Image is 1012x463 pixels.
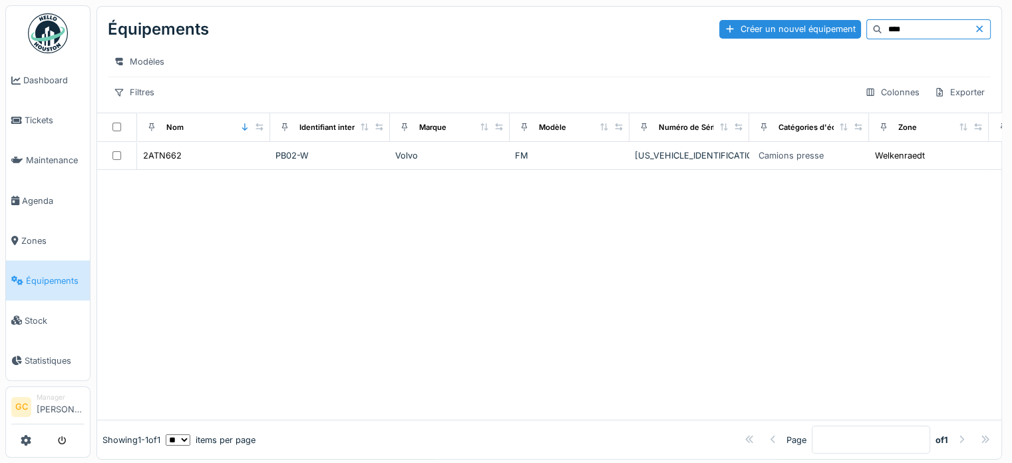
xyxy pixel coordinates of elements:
div: Équipements [108,12,209,47]
div: PB02-W [275,149,385,162]
li: GC [11,397,31,417]
span: Agenda [22,195,84,207]
span: Équipements [26,274,84,287]
div: Identifiant interne [299,122,364,133]
a: Équipements [6,260,90,300]
a: Stock [6,300,90,340]
div: Marque [419,122,446,133]
a: Maintenance [6,141,90,181]
div: Catégories d'équipement [778,122,871,133]
div: Créer un nouvel équipement [719,20,861,38]
div: Filtres [108,83,160,102]
div: 2ATN662 [143,149,182,162]
span: Dashboard [23,74,84,87]
div: Modèles [108,52,170,71]
div: Numéro de Série [659,122,720,133]
div: Welkenraedt [875,149,925,162]
span: Stock [25,314,84,327]
span: Zones [21,234,84,247]
div: Zone [898,122,917,133]
div: Camions presse [759,149,824,162]
div: Page [786,434,806,446]
div: [US_VEHICLE_IDENTIFICATION_NUMBER]-01 [635,149,744,162]
li: [PERSON_NAME] [37,392,84,421]
a: Agenda [6,181,90,221]
span: Maintenance [26,154,84,167]
div: FM [515,149,624,162]
div: Showing 1 - 1 of 1 [102,434,160,446]
span: Tickets [25,114,84,127]
div: Colonnes [859,83,926,102]
a: Zones [6,221,90,260]
a: GC Manager[PERSON_NAME] [11,392,84,424]
div: Volvo [395,149,504,162]
div: Modèle [539,122,566,133]
div: Manager [37,392,84,402]
div: Exporter [928,83,991,102]
strong: of 1 [935,434,948,446]
div: items per page [166,434,255,446]
a: Statistiques [6,340,90,380]
img: Badge_color-CXgf-gQk.svg [28,13,68,53]
div: Nom [166,122,184,133]
a: Dashboard [6,61,90,101]
a: Tickets [6,101,90,141]
span: Statistiques [25,354,84,367]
